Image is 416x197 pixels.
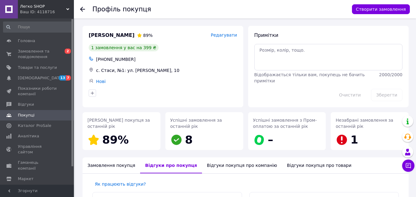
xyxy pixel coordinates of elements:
[350,133,358,146] span: 1
[18,65,57,70] span: Товари та послуги
[379,72,402,77] span: 2000 / 2000
[87,118,150,129] span: [PERSON_NAME] покупця за останній рік
[253,118,317,129] span: Успішні замовлення з Пром-оплатою за останній рік
[336,118,393,129] span: Незабрані замовлення за останній рік
[95,55,238,64] div: [PHONE_NUMBER]
[282,157,356,173] div: Відгуки покупця про товари
[211,33,237,37] span: Редагувати
[80,6,85,12] div: Повернутися назад
[185,133,193,146] span: 8
[66,75,71,81] span: 7
[18,75,63,81] span: [DEMOGRAPHIC_DATA]
[83,157,140,173] div: Замовлення покупця
[18,160,57,171] span: Гаманець компанії
[89,32,135,39] span: [PERSON_NAME]
[268,133,273,146] span: –
[202,157,282,173] div: Відгуки покупця про компанію
[18,133,39,139] span: Аналітика
[89,44,159,51] div: 1 замовлення у вас на 399 ₴
[18,86,57,97] span: Показники роботи компанії
[18,144,57,155] span: Управління сайтом
[18,176,34,182] span: Маркет
[65,49,71,54] span: 2
[92,6,151,13] h1: Профіль покупця
[59,75,66,81] span: 13
[18,38,35,44] span: Головна
[18,112,34,118] span: Покупці
[95,66,238,75] div: с. Стаси, №1: ул. [PERSON_NAME], 10
[95,182,146,187] a: Як працюють відгуки?
[20,4,66,9] span: Легко SHOP
[18,102,34,107] span: Відгуки
[96,79,106,84] a: Нові
[18,49,57,60] span: Замовлення та повідомлення
[170,118,222,129] span: Успішні замовлення за останній рік
[18,123,51,128] span: Каталог ProSale
[102,133,129,146] span: 89%
[140,157,202,173] div: Відгуки про покупця
[254,32,278,38] span: Примітки
[3,22,73,33] input: Пошук
[20,9,74,15] div: Ваш ID: 4118716
[254,72,365,83] span: Відображається тільки вам, покупець не бачить примітки
[143,33,153,38] span: 89%
[352,4,410,14] button: Створити замовлення
[402,160,414,172] button: Чат з покупцем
